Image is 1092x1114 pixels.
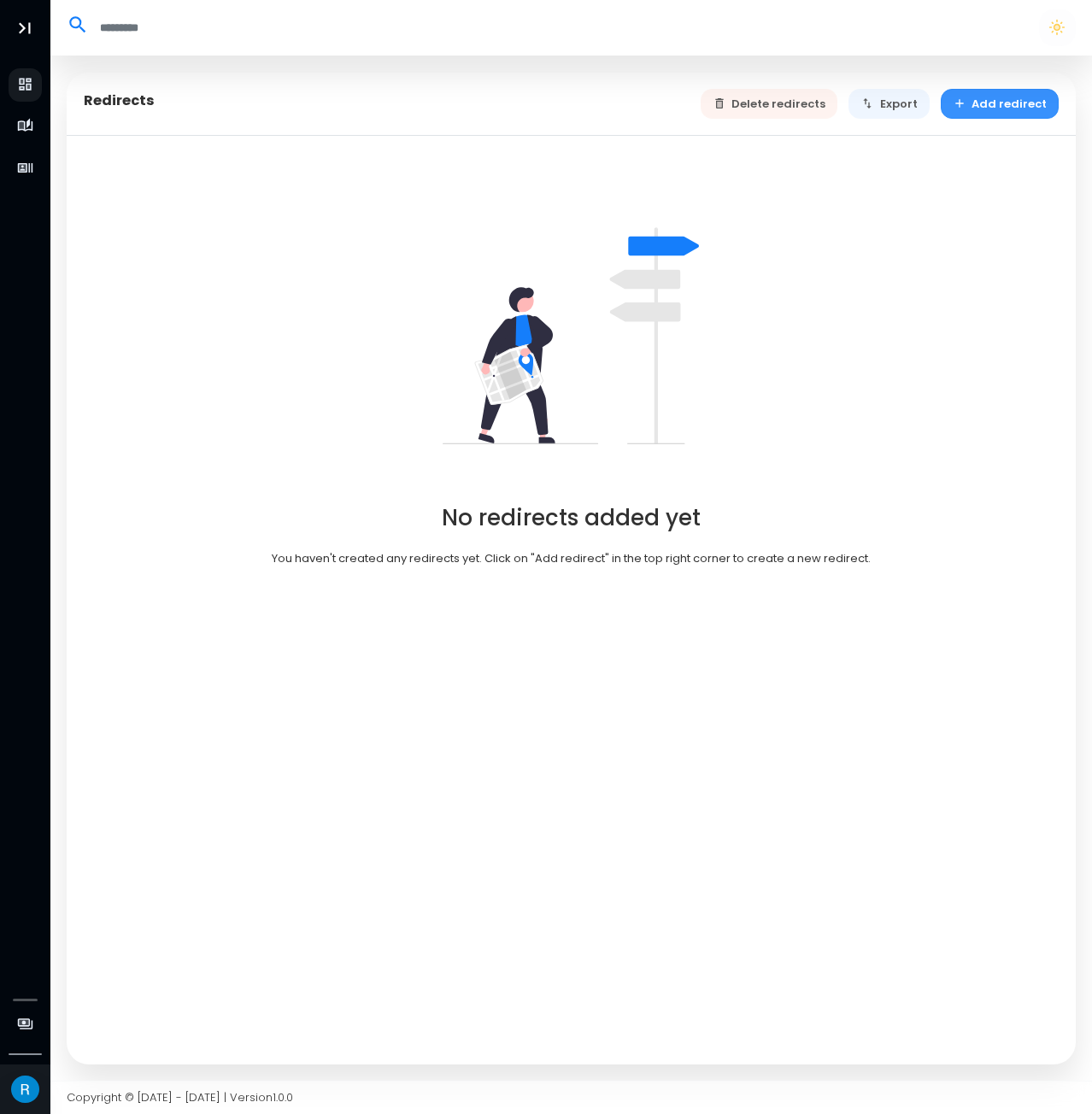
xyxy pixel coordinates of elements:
[11,1076,39,1104] img: Avatar
[272,550,871,567] p: You haven't created any redirects yet. Click on "Add redirect" in the top right corner to create ...
[443,208,699,464] img: undraw_right_direction_tge8-82dba1b9.svg
[9,12,41,44] button: Toggle Aside
[442,505,701,531] h2: No redirects added yet
[67,1089,293,1105] span: Copyright © [DATE] - [DATE] | Version 1.0.0
[84,92,155,109] h5: Redirects
[941,89,1060,119] button: Add redirect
